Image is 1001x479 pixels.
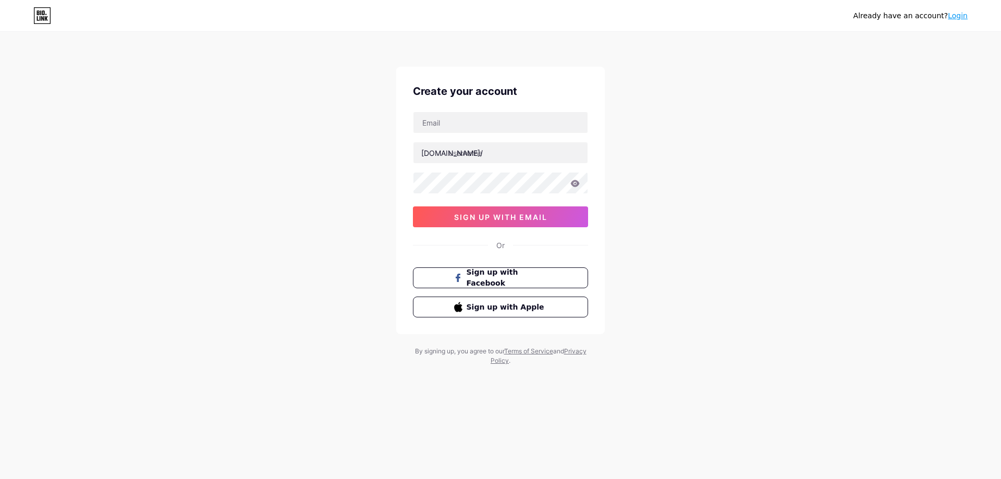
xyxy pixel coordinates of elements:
button: Sign up with Facebook [413,267,588,288]
a: Login [948,11,968,20]
div: Or [496,240,505,251]
button: sign up with email [413,206,588,227]
div: Create your account [413,83,588,99]
span: Sign up with Facebook [467,267,547,289]
button: Sign up with Apple [413,297,588,317]
input: Email [413,112,588,133]
a: Terms of Service [504,347,553,355]
div: By signing up, you agree to our and . [412,347,589,365]
span: sign up with email [454,213,547,222]
div: Already have an account? [853,10,968,21]
div: [DOMAIN_NAME]/ [421,148,483,158]
input: username [413,142,588,163]
span: Sign up with Apple [467,302,547,313]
